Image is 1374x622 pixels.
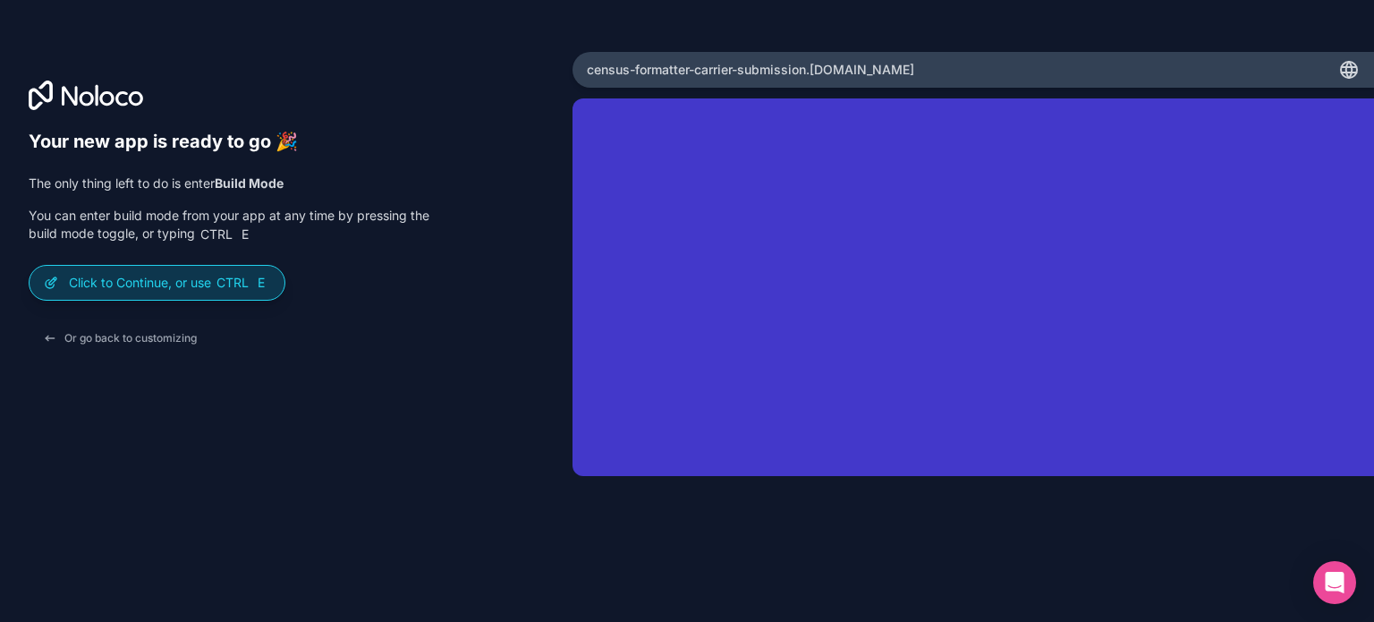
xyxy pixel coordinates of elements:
[572,98,1374,476] iframe: App Preview
[199,226,234,243] span: Ctrl
[69,274,270,292] p: Click to Continue, or use
[29,322,211,354] button: Or go back to customizing
[1313,561,1356,604] div: Open Intercom Messenger
[238,227,252,242] span: E
[29,175,429,192] p: The only thing left to do is enter
[215,275,250,291] span: Ctrl
[29,131,429,153] h6: Your new app is ready to go 🎉
[587,61,914,79] span: census-formatter-carrier-submission .[DOMAIN_NAME]
[215,175,284,191] strong: Build Mode
[254,276,268,290] span: E
[29,207,429,243] p: You can enter build mode from your app at any time by pressing the build mode toggle, or typing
